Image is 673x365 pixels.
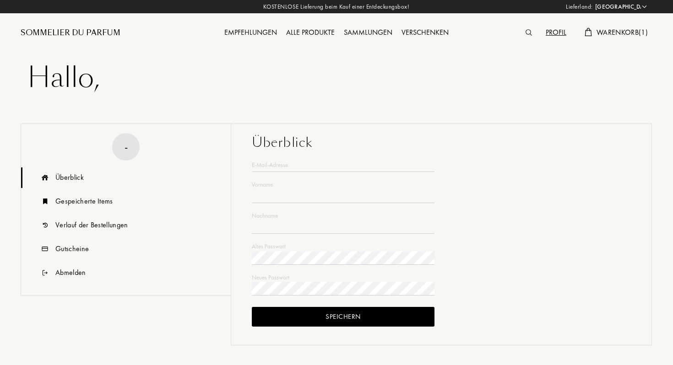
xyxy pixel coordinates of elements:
[55,267,86,278] div: Abmelden
[220,27,282,37] a: Empfehlungen
[252,307,434,327] div: Speichern
[27,59,646,96] div: Hallo ,
[541,27,571,37] a: Profil
[252,273,434,282] div: Neues Passwort
[397,27,453,37] a: Verschenken
[21,27,120,38] a: Sommelier du Parfum
[252,180,434,189] div: Vorname
[597,27,648,37] span: Warenkorb ( 1 )
[39,167,51,188] img: icn_overview.svg
[39,239,51,259] img: icn_code.svg
[252,161,434,170] div: E-Mail-Adresse
[55,196,113,207] div: Gespeicherte Items
[526,29,532,36] img: search_icn.svg
[339,27,397,37] a: Sammlungen
[339,27,397,39] div: Sammlungen
[282,27,339,37] a: Alle Produkte
[541,27,571,39] div: Profil
[220,27,282,39] div: Empfehlungen
[566,2,593,11] span: Lieferland:
[39,215,51,236] img: icn_history.svg
[39,191,51,212] img: icn_book.svg
[282,27,339,39] div: Alle Produkte
[585,28,592,36] img: cart.svg
[252,133,631,152] div: Überblick
[252,242,434,251] div: Altes Passwort
[252,211,434,220] div: Nachname
[55,172,84,183] div: Überblick
[39,263,51,283] img: icn_logout.svg
[55,243,89,254] div: Gutscheine
[125,139,128,155] div: -
[397,27,453,39] div: Verschenken
[55,220,128,231] div: Verlauf der Bestellungen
